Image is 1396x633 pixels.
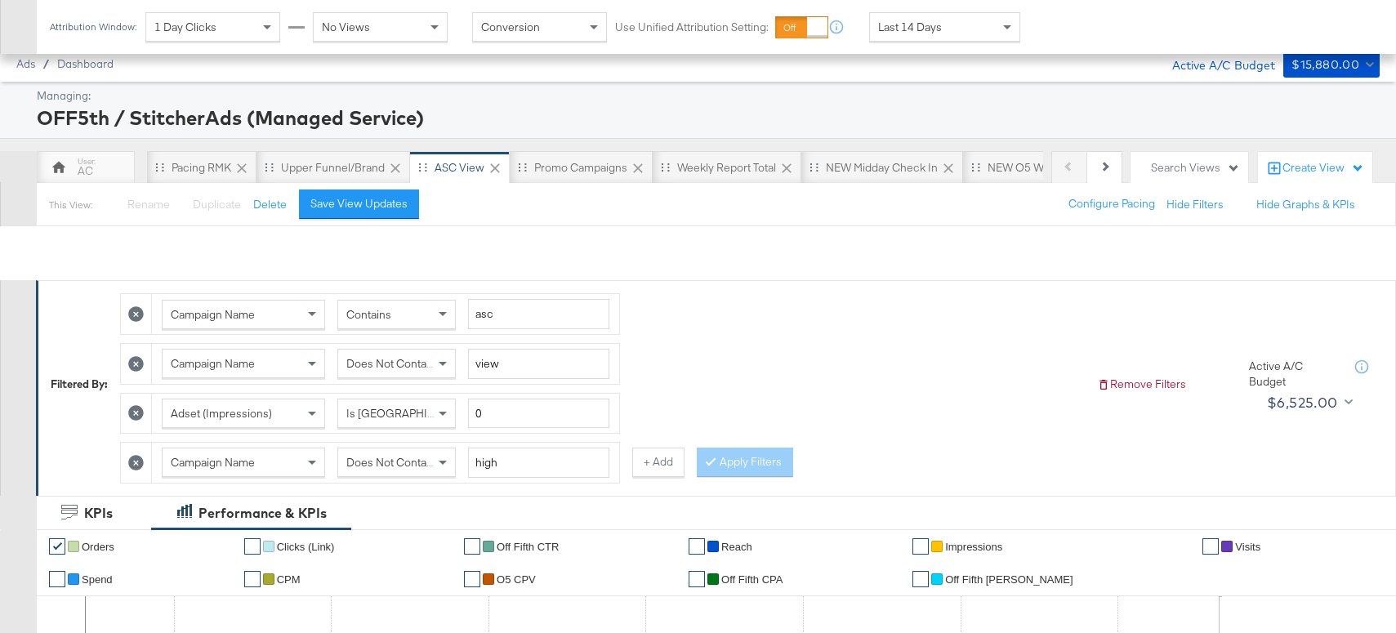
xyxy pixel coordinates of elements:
[1097,377,1186,392] button: Remove Filters
[1235,541,1260,553] span: Visits
[57,57,114,70] a: Dashboard
[677,160,776,176] div: Weekly Report Total
[468,299,609,329] input: Enter a search term
[193,197,241,212] span: Duplicate
[244,571,261,587] a: ✔
[154,20,216,34] span: 1 Day Clicks
[277,541,335,553] span: Clicks (Link)
[346,307,391,322] span: Contains
[878,20,942,34] span: Last 14 Days
[810,163,818,172] div: Drag to reorder tab
[1260,390,1356,416] button: $6,525.00
[171,307,255,322] span: Campaign Name
[310,196,408,212] div: Save View Updates
[171,356,255,371] span: Campaign Name
[346,356,435,371] span: Does Not Contain
[497,573,536,586] span: O5 CPV
[35,57,57,70] span: /
[172,160,231,176] div: Pacing RMK
[1151,160,1240,176] div: Search Views
[497,541,559,553] span: Off Fifth CTR
[198,504,327,523] div: Performance & KPIs
[1291,55,1359,75] div: $15,880.00
[1202,538,1219,555] a: ✔
[945,573,1073,586] span: Off Fifth [PERSON_NAME]
[971,163,980,172] div: Drag to reorder tab
[265,163,274,172] div: Drag to reorder tab
[82,541,114,553] span: Orders
[912,571,929,587] a: ✔
[534,160,627,176] div: Promo Campaigns
[37,88,1376,104] div: Managing:
[82,573,113,586] span: Spend
[615,20,769,35] label: Use Unified Attribution Setting:
[253,197,287,212] button: Delete
[49,21,137,33] div: Attribution Window:
[468,349,609,379] input: Enter a search term
[481,20,540,34] span: Conversion
[464,571,480,587] a: ✔
[1283,51,1380,78] button: $15,880.00
[912,538,929,555] a: ✔
[1155,51,1275,76] div: Active A/C Budget
[171,455,255,470] span: Campaign Name
[155,163,164,172] div: Drag to reorder tab
[468,448,609,478] input: Enter a search term
[244,538,261,555] a: ✔
[1267,390,1338,415] div: $6,525.00
[721,541,752,553] span: Reach
[468,399,609,429] input: Enter a number
[1166,197,1224,212] button: Hide Filters
[171,406,272,421] span: Adset (Impressions)
[1282,160,1364,176] div: Create View
[661,163,670,172] div: Drag to reorder tab
[322,20,370,34] span: No Views
[277,573,301,586] span: CPM
[78,163,93,179] div: AC
[418,163,427,172] div: Drag to reorder tab
[299,189,419,219] button: Save View Updates
[464,538,480,555] a: ✔
[49,571,65,587] a: ✔
[1057,189,1166,219] button: Configure Pacing
[518,163,527,172] div: Drag to reorder tab
[346,406,471,421] span: Is [GEOGRAPHIC_DATA]
[689,538,705,555] a: ✔
[632,448,685,477] button: + Add
[16,57,35,70] span: Ads
[49,538,65,555] a: ✔
[84,504,113,523] div: KPIs
[826,160,938,176] div: NEW Midday Check In
[37,104,1376,132] div: OFF5th / StitcherAds (Managed Service)
[689,571,705,587] a: ✔
[281,160,385,176] div: Upper Funnel/Brand
[435,160,484,176] div: ASC View
[945,541,1002,553] span: Impressions
[721,573,783,586] span: off fifth CPA
[51,377,108,392] div: Filtered By:
[49,198,92,212] div: This View:
[988,160,1107,176] div: NEW O5 Weekly Report
[1249,359,1339,389] div: Active A/C Budget
[346,455,435,470] span: Does Not Contain
[127,197,170,212] span: Rename
[1256,197,1355,212] button: Hide Graphs & KPIs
